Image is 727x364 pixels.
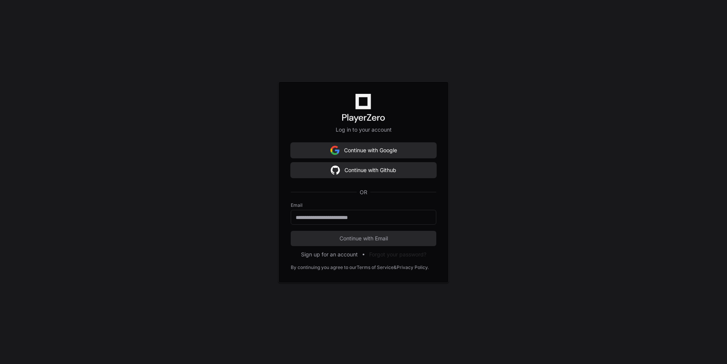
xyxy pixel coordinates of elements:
a: Privacy Policy. [397,264,429,271]
a: Terms of Service [357,264,394,271]
button: Forgot your password? [369,251,426,258]
label: Email [291,202,436,208]
img: Sign in with google [331,163,340,178]
span: OR [357,188,370,196]
button: Continue with Google [291,143,436,158]
img: Sign in with google [330,143,339,158]
div: & [394,264,397,271]
span: Continue with Email [291,235,436,242]
p: Log in to your account [291,126,436,134]
div: By continuing you agree to our [291,264,357,271]
button: Continue with Email [291,231,436,246]
button: Continue with Github [291,163,436,178]
button: Sign up for an account [301,251,358,258]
